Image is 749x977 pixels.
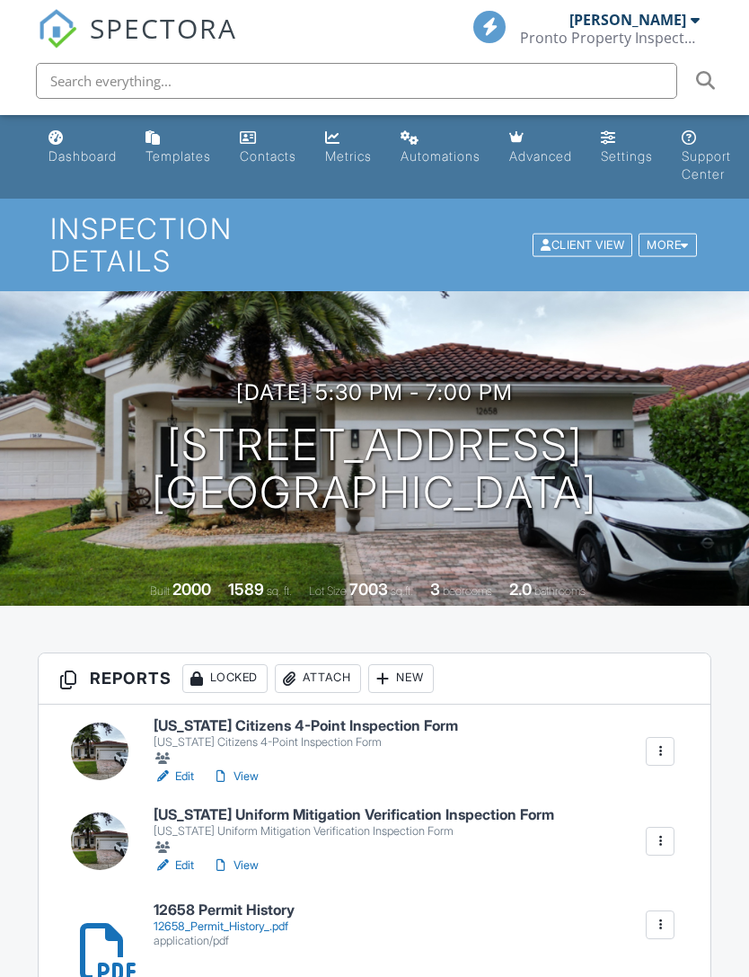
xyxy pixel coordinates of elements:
a: Client View [531,237,637,251]
div: 2000 [172,580,211,599]
div: Locked [182,664,268,693]
h1: [STREET_ADDRESS] [GEOGRAPHIC_DATA] [152,422,597,517]
div: [PERSON_NAME] [569,11,686,29]
img: The Best Home Inspection Software - Spectora [38,9,77,49]
h6: [US_STATE] Uniform Mitigation Verification Inspection Form [154,807,554,823]
div: 2.0 [509,580,532,599]
span: Built [150,584,170,598]
div: Pronto Property Inspectors [520,29,700,47]
div: application/pdf [154,934,295,948]
h6: [US_STATE] Citizens 4-Point Inspection Form [154,718,458,734]
div: More [639,233,697,257]
span: bedrooms [443,584,492,598]
div: Advanced [509,148,572,164]
div: 1589 [228,580,264,599]
span: Lot Size [309,584,347,598]
div: Settings [601,148,653,164]
div: [US_STATE] Citizens 4-Point Inspection Form [154,735,458,750]
span: SPECTORA [90,9,237,47]
a: View [212,768,259,786]
h6: 12658 Permit History [154,902,295,919]
div: 3 [430,580,440,599]
span: sq.ft. [391,584,413,598]
a: Edit [154,768,194,786]
a: Support Center [674,122,738,191]
h1: Inspection Details [50,213,699,276]
a: Metrics [318,122,379,173]
div: Attach [275,664,361,693]
div: Dashboard [48,148,117,164]
a: Advanced [502,122,579,173]
a: Edit [154,857,194,875]
a: Dashboard [41,122,124,173]
div: Client View [533,233,632,257]
div: Automations [401,148,480,164]
input: Search everything... [36,63,677,99]
a: SPECTORA [38,24,237,62]
a: Automations (Basic) [393,122,488,173]
div: Templates [145,148,211,164]
div: 12658_Permit_History_.pdf [154,919,295,934]
h3: [DATE] 5:30 pm - 7:00 pm [236,380,513,404]
div: [US_STATE] Uniform Mitigation Verification Inspection Form [154,824,554,839]
a: [US_STATE] Uniform Mitigation Verification Inspection Form [US_STATE] Uniform Mitigation Verifica... [154,807,554,857]
div: Support Center [682,148,731,182]
a: Contacts [233,122,304,173]
span: sq. ft. [267,584,292,598]
div: Contacts [240,148,296,164]
div: 7003 [349,580,388,599]
div: Metrics [325,148,372,164]
h3: Reports [39,653,711,705]
a: View [212,857,259,875]
a: Templates [138,122,218,173]
a: [US_STATE] Citizens 4-Point Inspection Form [US_STATE] Citizens 4-Point Inspection Form [154,718,458,768]
span: bathrooms [534,584,586,598]
div: New [368,664,434,693]
a: Settings [594,122,660,173]
a: 12658 Permit History 12658_Permit_History_.pdf application/pdf [154,902,295,948]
